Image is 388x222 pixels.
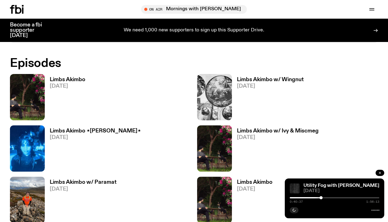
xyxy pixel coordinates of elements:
span: 1:56:13 [366,200,379,203]
img: Cover of Giuseppe Ielasi's album "an insistence on material vol.2" [290,183,300,193]
span: [DATE] [237,135,319,140]
h2: Episodes [10,58,253,69]
h3: Become a fbi supporter [DATE] [10,22,50,38]
h3: Limbs Akimbo w/ Ivy & Miscmeg [237,128,319,134]
span: [DATE] [237,84,304,89]
a: Limbs Akimbo ⋆[PERSON_NAME]⋆[DATE] [45,128,141,172]
span: [DATE] [50,187,117,192]
span: 0:40:37 [290,200,303,203]
a: Limbs Akimbo w/ Wingnut[DATE] [232,77,304,120]
a: Utility Fog with [PERSON_NAME] [303,183,379,188]
span: [DATE] [50,84,85,89]
h3: Limbs Akimbo [237,180,272,185]
span: [DATE] [237,187,272,192]
h3: Limbs Akimbo [50,77,85,82]
h3: Limbs Akimbo ⋆[PERSON_NAME]⋆ [50,128,141,134]
span: [DATE] [303,189,379,193]
a: Limbs Akimbo[DATE] [45,77,85,120]
a: Limbs Akimbo w/ Ivy & Miscmeg[DATE] [232,128,319,172]
span: [DATE] [50,135,141,140]
img: Jackson sits at an outdoor table, legs crossed and gazing at a black and brown dog also sitting a... [197,125,232,172]
img: Image from 'Domebooks: Reflecting on Domebook 2' by Lloyd Kahn [197,74,232,120]
button: On AirMornings with [PERSON_NAME] // Interview with Momma [141,5,247,14]
h3: Limbs Akimbo w/ Wingnut [237,77,304,82]
h3: Limbs Akimbo w/ Paramat [50,180,117,185]
p: We need 1,000 new supporters to sign up this Supporter Drive. [124,28,264,33]
img: Jackson sits at an outdoor table, legs crossed and gazing at a black and brown dog also sitting a... [10,74,45,120]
